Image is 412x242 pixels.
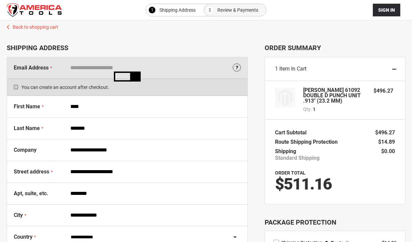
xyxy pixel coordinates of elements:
[14,190,48,197] span: Apt, suite, etc.
[275,148,296,154] span: Shipping
[279,66,306,72] span: Item in Cart
[378,7,395,13] span: Sign In
[217,6,258,14] span: Review & Payments
[303,107,311,112] span: Qty
[275,128,310,137] th: Cart Subtotal
[373,4,400,16] button: Sign In
[209,6,211,14] span: 2
[265,218,405,227] div: Package Protection
[7,44,248,52] div: Shipping Address
[14,168,49,175] span: Street address
[14,147,37,153] span: Company
[275,170,305,175] strong: Order Total
[114,72,141,82] img: Loading...
[159,6,196,14] span: Shipping Address
[14,212,23,218] span: City
[375,129,395,136] span: $496.27
[313,106,316,113] span: 1
[303,88,367,104] strong: [PERSON_NAME] 61092 DOUBLE D PUNCH UNIT .913" (23.2 MM)
[7,3,62,17] a: store logo
[7,3,62,17] img: America Tools
[151,6,153,14] span: 1
[275,66,278,72] span: 1
[14,103,40,110] span: First Name
[14,125,40,131] span: Last Name
[14,234,32,240] span: Country
[381,148,395,154] span: $0.00
[275,88,295,108] img: GREENLEE 61092 DOUBLE D PUNCH UNIT .913" (23.2 MM)
[378,139,395,145] span: $14.89
[265,44,405,52] span: Order Summary
[373,88,393,94] span: $496.27
[275,174,332,194] span: $511.16
[275,137,341,147] th: Route Shipping Protection
[275,155,320,161] span: Standard Shipping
